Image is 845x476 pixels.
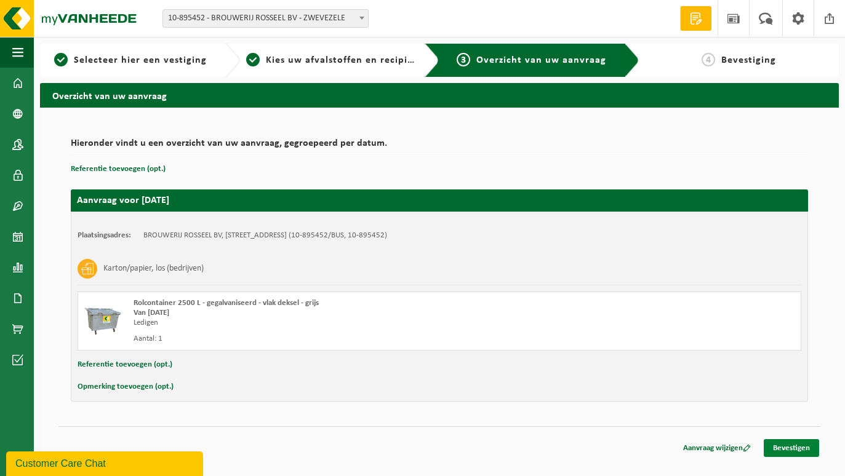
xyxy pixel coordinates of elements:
[54,53,68,66] span: 1
[74,55,207,65] span: Selecteer hier een vestiging
[702,53,715,66] span: 4
[78,357,172,373] button: Referentie toevoegen (opt.)
[77,196,169,205] strong: Aanvraag voor [DATE]
[143,231,387,240] td: BROUWERIJ ROSSEEL BV, [STREET_ADDRESS] (10-895452/BUS, 10-895452)
[71,161,166,177] button: Referentie toevoegen (opt.)
[134,309,169,317] strong: Van [DATE]
[46,53,215,68] a: 1Selecteer hier een vestiging
[40,83,839,107] h2: Overzicht van uw aanvraag
[134,299,319,307] span: Rolcontainer 2500 L - gegalvaniseerd - vlak deksel - grijs
[457,53,470,66] span: 3
[134,334,489,344] div: Aantal: 1
[764,439,819,457] a: Bevestigen
[6,449,206,476] iframe: chat widget
[246,53,260,66] span: 2
[78,379,174,395] button: Opmerking toevoegen (opt.)
[163,10,368,27] span: 10-895452 - BROUWERIJ ROSSEEL BV - ZWEVEZELE
[266,55,435,65] span: Kies uw afvalstoffen en recipiënten
[674,439,760,457] a: Aanvraag wijzigen
[78,231,131,239] strong: Plaatsingsadres:
[103,259,204,279] h3: Karton/papier, los (bedrijven)
[71,138,808,155] h2: Hieronder vindt u een overzicht van uw aanvraag, gegroepeerd per datum.
[134,318,489,328] div: Ledigen
[721,55,776,65] span: Bevestiging
[246,53,415,68] a: 2Kies uw afvalstoffen en recipiënten
[84,298,121,335] img: WB-2500-GAL-GY-01.png
[476,55,606,65] span: Overzicht van uw aanvraag
[162,9,369,28] span: 10-895452 - BROUWERIJ ROSSEEL BV - ZWEVEZELE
